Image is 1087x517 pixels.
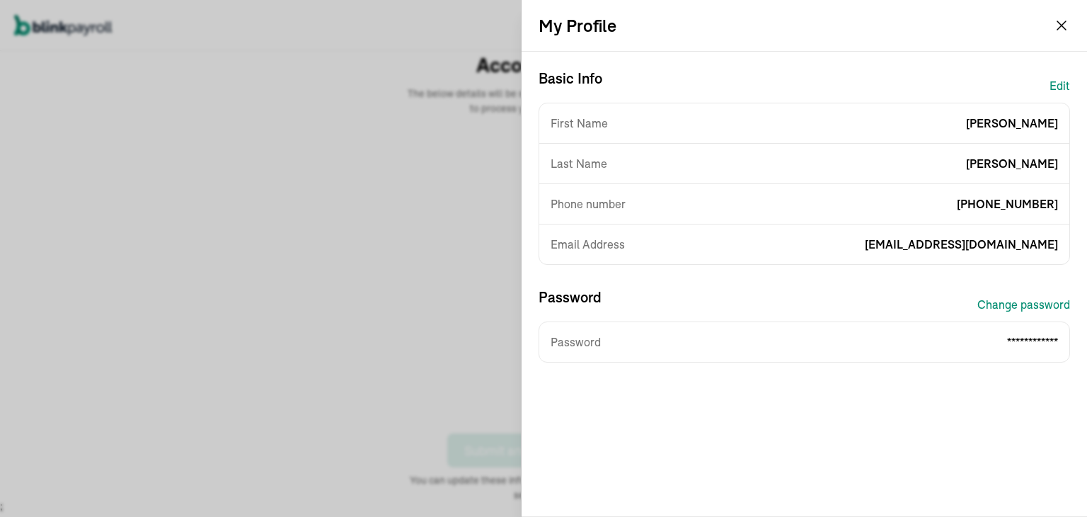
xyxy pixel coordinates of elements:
span: Phone number [551,195,626,212]
span: Password [551,334,601,351]
h3: Basic Info [539,69,602,103]
button: Edit [1049,69,1070,103]
button: Change password [977,288,1070,322]
span: [PERSON_NAME] [966,115,1058,132]
span: [PHONE_NUMBER] [957,195,1058,212]
h2: My Profile [539,14,616,37]
span: [PERSON_NAME] [966,155,1058,172]
h3: Password [539,288,602,322]
span: Last Name [551,155,607,172]
span: First Name [551,115,608,132]
span: Email Address [551,236,625,253]
span: [EMAIL_ADDRESS][DOMAIN_NAME] [865,236,1058,253]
